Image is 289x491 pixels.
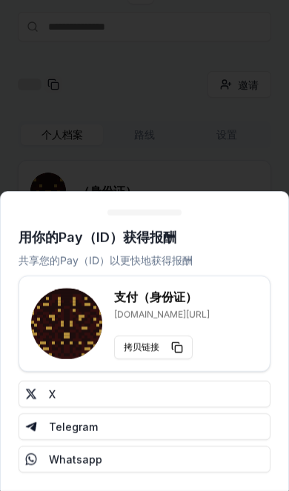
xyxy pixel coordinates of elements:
[19,227,270,248] h2: 用你的Pay（ID）获得报酬
[114,335,193,359] button: 拷贝链接
[114,288,210,306] h3: 支付（身份证）
[19,253,270,268] p: 共享您的Pay（ID）以更快地获得报酬
[19,381,270,407] button: X
[25,453,37,465] img: Whatsapp
[19,413,270,440] button: Telegram
[25,421,37,432] img: Telegram
[25,388,37,400] img: X
[19,446,270,472] button: Whatsapp
[114,309,210,321] p: [DOMAIN_NAME][URL]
